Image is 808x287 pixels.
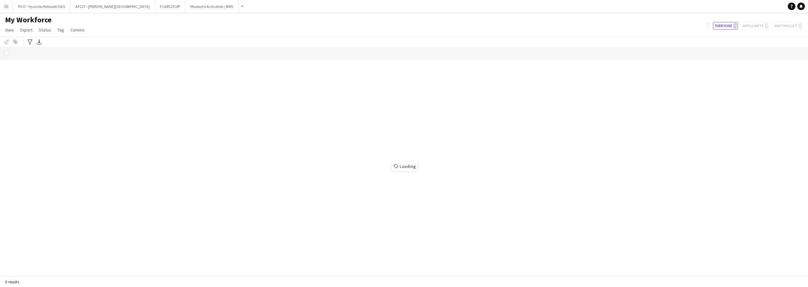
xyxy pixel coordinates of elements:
[391,162,418,171] span: Loading
[713,22,738,30] button: Everyone0
[5,27,14,33] span: View
[18,26,35,34] a: Export
[20,27,33,33] span: Export
[734,23,737,28] span: 0
[70,27,85,33] span: Comms
[3,26,16,34] a: View
[70,0,155,13] button: AFC27 - [PERSON_NAME][GEOGRAPHIC_DATA]
[26,38,34,46] app-action-btn: Advanced filters
[39,27,51,33] span: Status
[55,26,67,34] a: Tag
[68,26,87,34] a: Comms
[57,27,64,33] span: Tag
[13,0,70,13] button: PICO - Hyundai Palisade 2025
[5,15,51,25] span: My Workforce
[185,0,238,13] button: Museums Activation / BWS
[155,0,185,13] button: F1 ARC25 VIP
[35,38,43,46] app-action-btn: Export XLSX
[36,26,54,34] a: Status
